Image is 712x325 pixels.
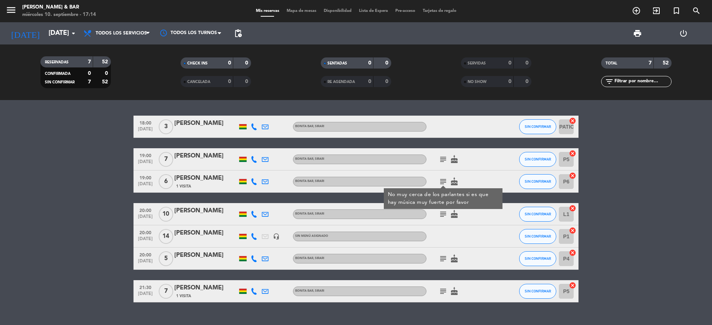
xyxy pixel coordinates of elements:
span: 1 Visita [176,293,191,299]
div: [PERSON_NAME] & Bar [22,4,96,11]
div: [PERSON_NAME] [174,206,237,216]
button: SIN CONFIRMAR [519,207,556,222]
div: [PERSON_NAME] [174,251,237,260]
i: cancel [569,117,576,125]
span: 21:30 [136,283,155,291]
span: [DATE] [136,159,155,168]
strong: 0 [228,60,231,66]
i: search [692,6,701,15]
strong: 52 [663,60,670,66]
span: Pre-acceso [392,9,419,13]
button: SIN CONFIRMAR [519,229,556,244]
i: cake [450,254,459,263]
span: TOTAL [606,62,617,65]
i: cake [450,287,459,296]
i: cancel [569,227,576,234]
button: SIN CONFIRMAR [519,284,556,299]
strong: 7 [88,59,91,64]
i: subject [439,177,448,186]
span: [DATE] [136,127,155,135]
strong: 52 [102,59,109,64]
span: BONITA BAR, SIRARI [295,157,324,160]
span: SERVIDAS [468,62,486,65]
span: 6 [159,174,173,189]
span: pending_actions [234,29,243,38]
span: SIN CONFIRMAR [525,289,551,293]
span: SIN CONFIRMAR [525,125,551,129]
span: 10 [159,207,173,222]
span: RESERVADAS [45,60,69,64]
i: add_circle_outline [632,6,641,15]
span: 3 [159,119,173,134]
span: SIN CONFIRMAR [45,80,75,84]
span: SIN CONFIRMAR [525,157,551,161]
i: turned_in_not [672,6,681,15]
span: [DATE] [136,236,155,245]
i: subject [439,254,448,263]
span: CANCELADA [187,80,210,84]
i: cake [450,210,459,219]
i: cancel [569,205,576,212]
i: exit_to_app [652,6,661,15]
span: CONFIRMADA [45,72,70,76]
span: Mis reservas [252,9,283,13]
strong: 0 [105,71,109,76]
span: Tarjetas de regalo [419,9,460,13]
span: 7 [159,284,173,299]
strong: 0 [385,60,390,66]
div: LOG OUT [660,22,706,44]
span: CHECK INS [187,62,208,65]
input: Filtrar por nombre... [614,77,671,86]
span: 19:00 [136,151,155,159]
span: BONITA BAR, SIRARI [295,125,324,128]
i: cake [450,155,459,164]
strong: 0 [385,79,390,84]
div: No muy cerca de los parlantes si es que hay música muy fuerte por favor [388,191,499,206]
button: menu [6,4,17,18]
div: [PERSON_NAME] [174,173,237,183]
strong: 0 [88,71,91,76]
span: Todos los servicios [96,31,147,36]
span: [DATE] [136,182,155,190]
i: arrow_drop_down [69,29,78,38]
strong: 0 [525,60,530,66]
button: SIN CONFIRMAR [519,119,556,134]
span: Disponibilidad [320,9,355,13]
span: SIN CONFIRMAR [525,256,551,261]
i: power_settings_new [679,29,688,38]
span: BONITA BAR, SIRARI [295,257,324,260]
i: headset_mic [273,233,280,240]
i: cake [450,177,459,186]
span: 19:00 [136,173,155,182]
strong: 0 [245,79,250,84]
button: SIN CONFIRMAR [519,152,556,167]
span: 7 [159,152,173,167]
i: cancel [569,150,576,157]
span: 5 [159,251,173,266]
strong: 0 [525,79,530,84]
strong: 0 [508,60,511,66]
span: SIN CONFIRMAR [525,212,551,216]
i: [DATE] [6,25,45,42]
strong: 52 [102,79,109,84]
button: SIN CONFIRMAR [519,251,556,266]
span: SENTADAS [327,62,347,65]
i: filter_list [605,77,614,86]
span: SIN CONFIRMAR [525,234,551,238]
div: [PERSON_NAME] [174,283,237,293]
span: [DATE] [136,259,155,267]
i: subject [439,210,448,219]
i: cancel [569,249,576,256]
span: Mapa de mesas [283,9,320,13]
span: 20:00 [136,206,155,214]
strong: 0 [245,60,250,66]
span: BONITA BAR, SIRARI [295,212,324,215]
strong: 0 [368,60,371,66]
span: BONITA BAR, SIRARI [295,180,324,183]
span: 14 [159,229,173,244]
span: 20:00 [136,228,155,236]
i: cancel [569,282,576,289]
div: [PERSON_NAME] [174,151,237,161]
i: subject [439,155,448,164]
button: SIN CONFIRMAR [519,174,556,189]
